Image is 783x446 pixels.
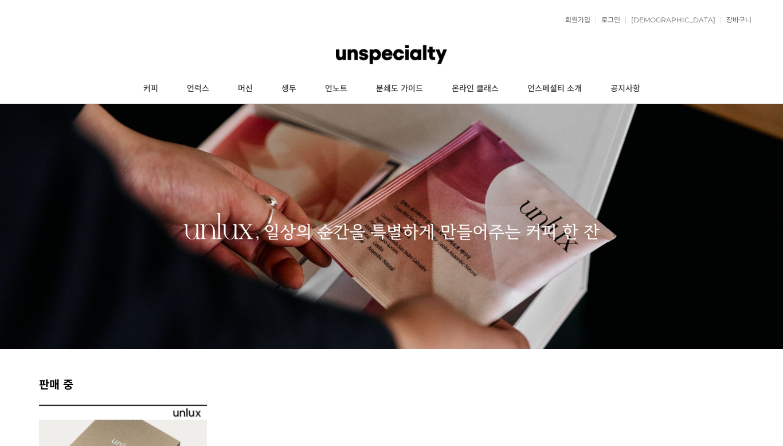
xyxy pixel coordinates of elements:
[721,17,751,24] a: 장바구니
[596,17,620,24] a: 로그인
[173,75,224,103] a: 언럭스
[39,375,744,392] h2: 판매 중
[336,37,447,72] img: 언스페셜티 몰
[311,75,362,103] a: 언노트
[559,17,590,24] a: 회원가입
[625,17,715,24] a: [DEMOGRAPHIC_DATA]
[596,75,655,103] a: 공지사항
[267,75,311,103] a: 생두
[362,75,437,103] a: 분쇄도 가이드
[513,75,596,103] a: 언스페셜티 소개
[129,75,173,103] a: 커피
[224,75,267,103] a: 머신
[437,75,513,103] a: 온라인 클래스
